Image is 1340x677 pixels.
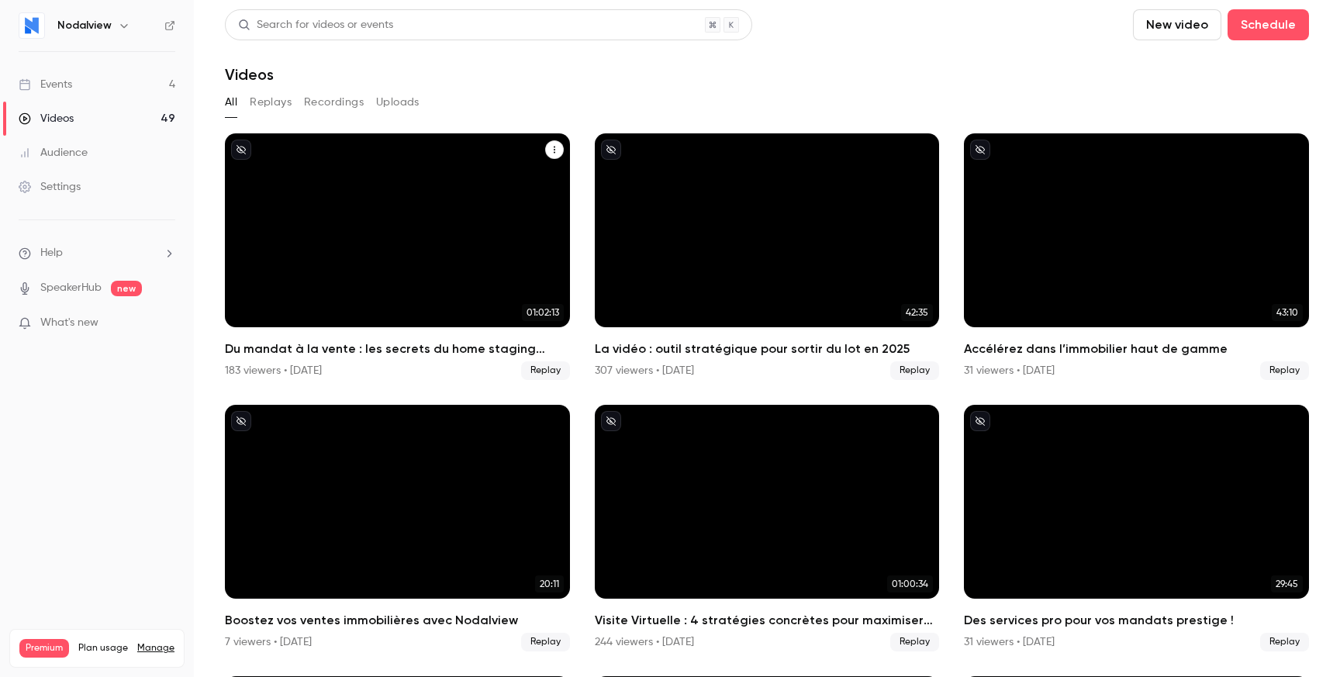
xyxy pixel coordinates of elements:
button: All [225,90,237,115]
span: 43:10 [1272,304,1303,321]
span: 01:00:34 [887,575,933,592]
button: unpublished [601,140,621,160]
span: new [111,281,142,296]
span: Replay [890,633,939,651]
li: Du mandat à la vente : les secrets du home staging virtuel pour déclencher le coup de cœur [225,133,570,380]
div: Search for videos or events [238,17,393,33]
button: Uploads [376,90,420,115]
span: 01:02:13 [522,304,564,321]
h1: Videos [225,65,274,84]
li: Des services pro pour vos mandats prestige ! [964,405,1309,651]
button: unpublished [601,411,621,431]
span: 29:45 [1271,575,1303,592]
span: Plan usage [78,642,128,655]
a: 01:00:34Visite Virtuelle : 4 stratégies concrètes pour maximiser vos performances244 viewers • [D... [595,405,940,651]
span: What's new [40,315,98,331]
h2: La vidéo : outil stratégique pour sortir du lot en 2025 [595,340,940,358]
button: unpublished [231,411,251,431]
span: 42:35 [901,304,933,321]
h2: Du mandat à la vente : les secrets du home staging virtuel pour déclencher le coup de cœur [225,340,570,358]
li: Boostez vos ventes immobilières avec Nodalview [225,405,570,651]
button: Replays [250,90,292,115]
div: 307 viewers • [DATE] [595,363,694,378]
div: Audience [19,145,88,161]
a: 01:02:13Du mandat à la vente : les secrets du home staging virtuel pour déclencher le coup de cœu... [225,133,570,380]
li: Accélérez dans l’immobilier haut de gamme [964,133,1309,380]
img: Nodalview [19,13,44,38]
h2: Visite Virtuelle : 4 stratégies concrètes pour maximiser vos performances [595,611,940,630]
li: Visite Virtuelle : 4 stratégies concrètes pour maximiser vos performances [595,405,940,651]
a: 43:10Accélérez dans l’immobilier haut de gamme31 viewers • [DATE]Replay [964,133,1309,380]
button: unpublished [970,140,990,160]
span: Replay [890,361,939,380]
h2: Boostez vos ventes immobilières avec Nodalview [225,611,570,630]
a: SpeakerHub [40,280,102,296]
span: Replay [1260,361,1309,380]
iframe: Noticeable Trigger [157,316,175,330]
span: Premium [19,639,69,658]
a: Manage [137,642,174,655]
button: unpublished [970,411,990,431]
div: 31 viewers • [DATE] [964,634,1055,650]
button: New video [1133,9,1221,40]
a: 20:11Boostez vos ventes immobilières avec Nodalview7 viewers • [DATE]Replay [225,405,570,651]
span: Help [40,245,63,261]
span: 20:11 [535,575,564,592]
li: La vidéo : outil stratégique pour sortir du lot en 2025 [595,133,940,380]
a: 42:35La vidéo : outil stratégique pour sortir du lot en 2025307 viewers • [DATE]Replay [595,133,940,380]
div: Settings [19,179,81,195]
div: Videos [19,111,74,126]
span: Replay [521,361,570,380]
h2: Des services pro pour vos mandats prestige ! [964,611,1309,630]
section: Videos [225,9,1309,668]
div: 183 viewers • [DATE] [225,363,322,378]
h6: Nodalview [57,18,112,33]
div: Events [19,77,72,92]
button: unpublished [231,140,251,160]
div: 7 viewers • [DATE] [225,634,312,650]
span: Replay [521,633,570,651]
div: 244 viewers • [DATE] [595,634,694,650]
h2: Accélérez dans l’immobilier haut de gamme [964,340,1309,358]
li: help-dropdown-opener [19,245,175,261]
span: Replay [1260,633,1309,651]
a: 29:45Des services pro pour vos mandats prestige !31 viewers • [DATE]Replay [964,405,1309,651]
button: Schedule [1228,9,1309,40]
button: Recordings [304,90,364,115]
div: 31 viewers • [DATE] [964,363,1055,378]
